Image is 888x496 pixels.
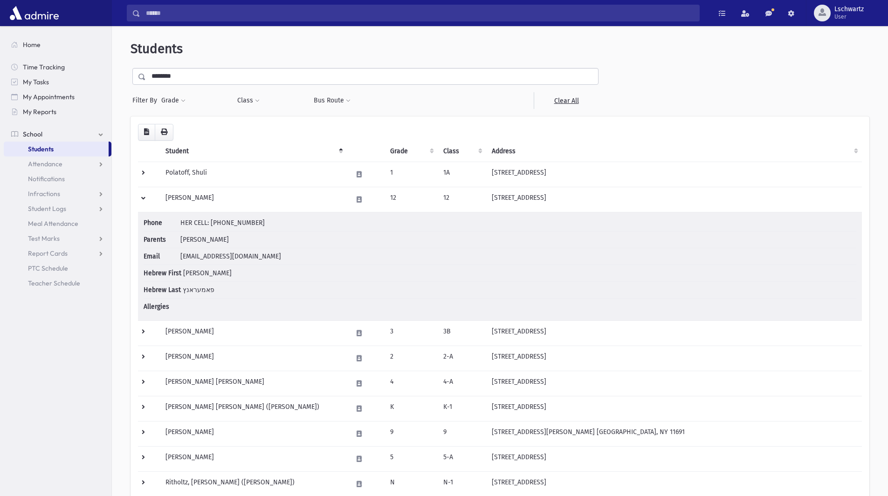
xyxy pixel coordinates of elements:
[486,162,862,187] td: [STREET_ADDRESS]
[4,104,111,119] a: My Reports
[160,187,346,212] td: [PERSON_NAME]
[4,246,111,261] a: Report Cards
[160,346,346,371] td: [PERSON_NAME]
[28,145,54,153] span: Students
[4,231,111,246] a: Test Marks
[23,78,49,86] span: My Tasks
[385,371,438,396] td: 4
[144,302,179,312] span: Allergies
[438,446,486,471] td: 5-A
[4,89,111,104] a: My Appointments
[160,141,346,162] th: Student: activate to sort column descending
[237,92,260,109] button: Class
[140,5,699,21] input: Search
[486,320,862,346] td: [STREET_ADDRESS]
[28,249,68,258] span: Report Cards
[486,187,862,212] td: [STREET_ADDRESS]
[385,396,438,421] td: K
[23,108,56,116] span: My Reports
[438,141,486,162] th: Class: activate to sort column ascending
[7,4,61,22] img: AdmirePro
[534,92,599,109] a: Clear All
[438,187,486,212] td: 12
[4,75,111,89] a: My Tasks
[438,371,486,396] td: 4-A
[438,162,486,187] td: 1A
[385,446,438,471] td: 5
[438,320,486,346] td: 3B
[180,236,229,244] span: [PERSON_NAME]
[834,6,864,13] span: Lschwartz
[486,371,862,396] td: [STREET_ADDRESS]
[131,41,183,56] span: Students
[144,251,179,261] span: Email
[834,13,864,20] span: User
[4,37,111,52] a: Home
[23,63,65,71] span: Time Tracking
[313,92,351,109] button: Bus Route
[161,92,186,109] button: Grade
[180,219,265,227] span: HER CELL: [PHONE_NUMBER]
[28,160,62,168] span: Attendance
[385,141,438,162] th: Grade: activate to sort column ascending
[23,130,42,138] span: School
[4,276,111,291] a: Teacher Schedule
[4,201,111,216] a: Student Logs
[385,187,438,212] td: 12
[180,252,281,260] span: [EMAIL_ADDRESS][DOMAIN_NAME]
[4,127,111,142] a: School
[385,421,438,446] td: 9
[28,204,66,213] span: Student Logs
[160,396,346,421] td: [PERSON_NAME] [PERSON_NAME] ([PERSON_NAME])
[160,421,346,446] td: [PERSON_NAME]
[28,219,78,228] span: Meal Attendance
[144,218,179,228] span: Phone
[23,41,41,49] span: Home
[144,235,179,245] span: Parents
[138,124,155,141] button: CSV
[183,269,232,277] span: [PERSON_NAME]
[28,264,68,272] span: PTC Schedule
[4,60,111,75] a: Time Tracking
[4,156,111,171] a: Attendance
[28,279,80,287] span: Teacher Schedule
[183,286,214,294] span: פאמעראנץ
[160,371,346,396] td: [PERSON_NAME] [PERSON_NAME]
[486,141,862,162] th: Address: activate to sort column ascending
[4,216,111,231] a: Meal Attendance
[28,190,60,198] span: Infractions
[160,320,346,346] td: [PERSON_NAME]
[438,396,486,421] td: K-1
[28,234,60,243] span: Test Marks
[486,446,862,471] td: [STREET_ADDRESS]
[4,186,111,201] a: Infractions
[4,171,111,186] a: Notifications
[438,346,486,371] td: 2-A
[385,346,438,371] td: 2
[385,162,438,187] td: 1
[155,124,173,141] button: Print
[160,446,346,471] td: [PERSON_NAME]
[132,95,161,105] span: Filter By
[23,93,75,101] span: My Appointments
[4,142,109,156] a: Students
[160,162,346,187] td: Polatoff, Shuli
[486,421,862,446] td: [STREET_ADDRESS][PERSON_NAME] [GEOGRAPHIC_DATA], NY 11691
[385,320,438,346] td: 3
[144,285,181,295] span: Hebrew Last
[144,268,181,278] span: Hebrew First
[4,261,111,276] a: PTC Schedule
[486,396,862,421] td: [STREET_ADDRESS]
[28,175,65,183] span: Notifications
[486,346,862,371] td: [STREET_ADDRESS]
[438,421,486,446] td: 9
